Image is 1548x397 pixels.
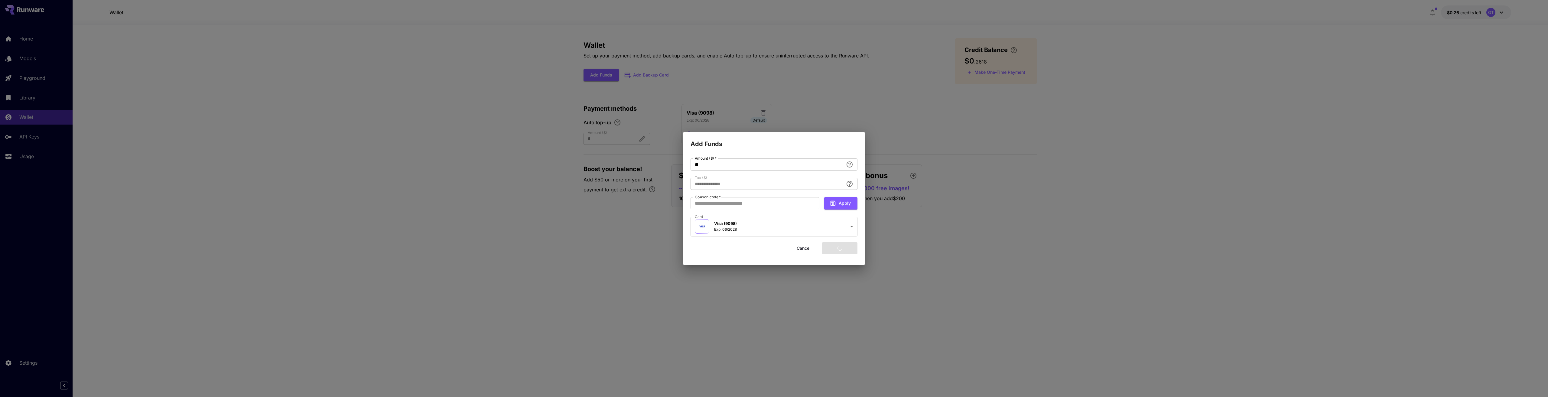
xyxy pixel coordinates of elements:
label: Tax ($) [695,175,707,180]
button: Apply [824,197,857,210]
h2: Add Funds [683,132,865,149]
button: Cancel [790,242,817,255]
label: Coupon code [695,194,721,200]
label: Amount ($) [695,156,717,161]
label: Card [695,214,703,219]
p: Visa (9098) [714,221,737,227]
p: Exp: 06/2028 [714,227,737,232]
